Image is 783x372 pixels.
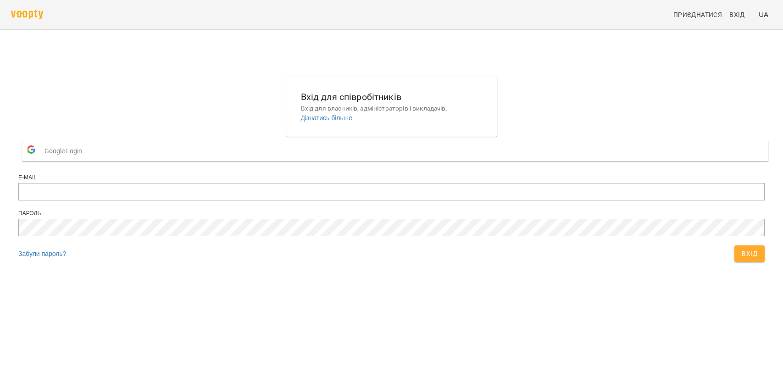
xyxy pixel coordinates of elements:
[670,6,726,23] a: Приєднатися
[11,10,43,19] img: voopty.png
[734,245,765,262] button: Вхід
[742,248,757,259] span: Вхід
[301,114,352,122] a: Дізнатись більше
[673,9,722,20] span: Приєднатися
[18,210,765,217] div: Пароль
[44,142,87,160] span: Google Login
[755,6,772,23] button: UA
[18,174,765,182] div: E-mail
[729,9,745,20] span: Вхід
[301,104,483,113] p: Вхід для власників, адміністраторів і викладачів.
[18,250,66,257] a: Забули пароль?
[294,83,490,130] button: Вхід для співробітниківВхід для власників, адміністраторів і викладачів.Дізнатись більше
[759,10,768,19] span: UA
[301,90,483,104] h6: Вхід для співробітників
[726,6,755,23] a: Вхід
[22,140,768,161] button: Google Login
